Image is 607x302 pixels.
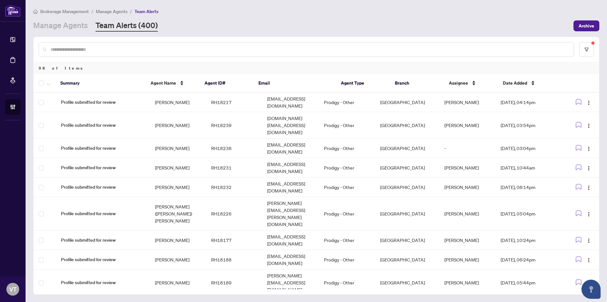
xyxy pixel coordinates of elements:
[579,42,594,57] button: filter
[33,20,88,32] a: Manage Agents
[262,197,319,230] td: [PERSON_NAME][EMAIL_ADDRESS][PERSON_NAME][DOMAIN_NAME]
[206,250,262,269] td: RH18188
[61,279,144,286] span: Profile submitted for review
[61,145,144,152] span: Profile submitted for review
[33,9,38,14] span: home
[375,269,440,296] td: [GEOGRAPHIC_DATA]
[319,230,375,250] td: Prodigy - Other
[444,74,498,93] th: Assignee
[206,158,262,177] td: RH18231
[253,74,335,93] th: Email
[262,139,319,158] td: [EMAIL_ADDRESS][DOMAIN_NAME]
[5,5,20,17] img: logo
[145,74,199,93] th: Agent Name
[34,62,599,74] div: 98 of Items
[375,139,440,158] td: [GEOGRAPHIC_DATA]
[262,158,319,177] td: [EMAIL_ADDRESS][DOMAIN_NAME]
[150,269,206,296] td: [PERSON_NAME]
[319,250,375,269] td: Prodigy - Other
[150,79,176,87] span: Agent Name
[390,74,444,93] th: Branch
[150,139,206,158] td: [PERSON_NAME]
[496,112,563,139] td: [DATE], 03:54pm
[262,177,319,197] td: [EMAIL_ADDRESS][DOMAIN_NAME]
[584,162,594,173] button: Logo
[586,100,591,105] img: Logo
[150,230,206,250] td: [PERSON_NAME]
[130,8,132,15] li: /
[584,47,589,52] span: filter
[584,120,594,130] button: Logo
[439,112,496,139] td: [PERSON_NAME]
[586,258,591,263] img: Logo
[439,93,496,112] td: [PERSON_NAME]
[61,184,144,191] span: Profile submitted for review
[496,269,563,296] td: [DATE], 05:44pm
[498,74,563,93] th: Date Added
[150,112,206,139] td: [PERSON_NAME]
[496,197,563,230] td: [DATE], 05:04pm
[375,177,440,197] td: [GEOGRAPHIC_DATA]
[439,139,496,158] td: -
[586,123,591,128] img: Logo
[206,112,262,139] td: RH18239
[496,93,563,112] td: [DATE], 04:14pm
[319,177,375,197] td: Prodigy - Other
[134,9,158,14] span: Team Alerts
[262,93,319,112] td: [EMAIL_ADDRESS][DOMAIN_NAME]
[40,9,89,14] span: Brokerage Management
[150,93,206,112] td: [PERSON_NAME]
[584,182,594,192] button: Logo
[61,237,144,244] span: Profile submitted for review
[439,177,496,197] td: [PERSON_NAME]
[336,74,390,93] th: Agent Type
[586,238,591,243] img: Logo
[375,158,440,177] td: [GEOGRAPHIC_DATA]
[150,197,206,230] td: [PERSON_NAME] ([PERSON_NAME]) [PERSON_NAME]
[91,8,93,15] li: /
[439,230,496,250] td: [PERSON_NAME]
[199,74,253,93] th: Agent ID#
[439,158,496,177] td: [PERSON_NAME]
[206,230,262,250] td: RH18177
[206,139,262,158] td: RH18238
[496,158,563,177] td: [DATE], 10:44am
[61,122,144,129] span: Profile submitted for review
[586,166,591,171] img: Logo
[96,9,127,14] span: Manage Agents
[319,158,375,177] td: Prodigy - Other
[55,74,145,93] th: Summary
[319,139,375,158] td: Prodigy - Other
[584,254,594,265] button: Logo
[206,93,262,112] td: RH18217
[61,99,144,106] span: Profile submitted for review
[262,250,319,269] td: [EMAIL_ADDRESS][DOMAIN_NAME]
[319,197,375,230] td: Prodigy - Other
[586,212,591,217] img: Logo
[206,269,262,296] td: RH18189
[375,250,440,269] td: [GEOGRAPHIC_DATA]
[150,177,206,197] td: [PERSON_NAME]
[262,112,319,139] td: [DOMAIN_NAME][EMAIL_ADDRESS][DOMAIN_NAME]
[584,277,594,288] button: Logo
[375,93,440,112] td: [GEOGRAPHIC_DATA]
[375,230,440,250] td: [GEOGRAPHIC_DATA]
[262,230,319,250] td: [EMAIL_ADDRESS][DOMAIN_NAME]
[262,269,319,296] td: [PERSON_NAME][EMAIL_ADDRESS][DOMAIN_NAME]
[439,269,496,296] td: [PERSON_NAME]
[496,250,563,269] td: [DATE], 06:24pm
[503,79,527,87] span: Date Added
[150,158,206,177] td: [PERSON_NAME]
[439,250,496,269] td: [PERSON_NAME]
[375,197,440,230] td: [GEOGRAPHIC_DATA]
[61,164,144,171] span: Profile submitted for review
[581,280,601,299] button: Open asap
[584,143,594,153] button: Logo
[586,185,591,190] img: Logo
[496,139,563,158] td: [DATE], 03:04pm
[375,112,440,139] td: [GEOGRAPHIC_DATA]
[579,21,594,31] span: Archive
[150,250,206,269] td: [PERSON_NAME]
[319,269,375,296] td: Prodigy - Other
[206,197,262,230] td: RH18226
